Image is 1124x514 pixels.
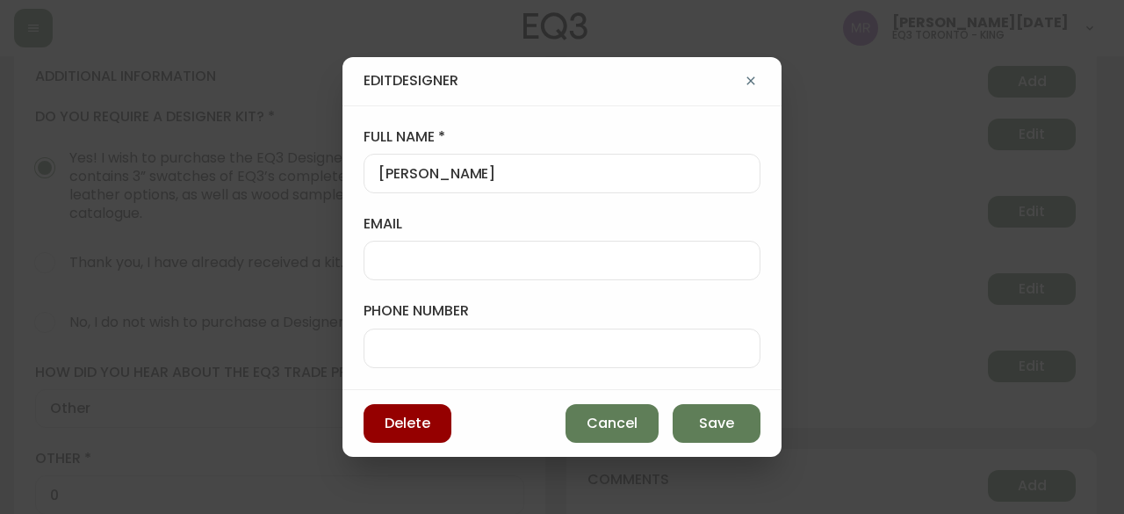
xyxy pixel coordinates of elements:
h4: Edit Designer [364,71,458,90]
button: Save [673,404,760,443]
span: Cancel [587,414,638,433]
button: Cancel [566,404,659,443]
span: Delete [385,414,430,433]
button: Delete [364,404,451,443]
label: email [364,214,760,234]
label: full name [364,127,760,147]
label: phone number [364,301,760,321]
span: Save [699,414,734,433]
